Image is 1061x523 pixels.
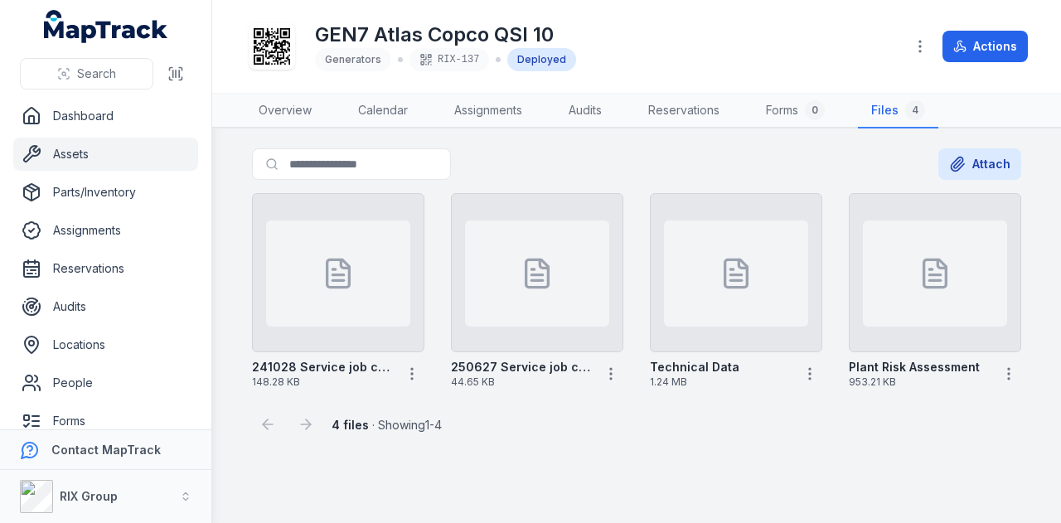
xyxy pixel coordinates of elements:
button: Actions [942,31,1028,62]
a: Locations [13,328,198,361]
a: Overview [245,94,325,128]
a: Files4 [858,94,938,128]
span: Search [77,65,116,82]
span: Generators [325,53,381,65]
strong: 4 files [332,418,369,432]
strong: 241028 Service job card [252,359,393,375]
strong: Plant Risk Assessment [849,359,980,375]
a: MapTrack [44,10,168,43]
a: Calendar [345,94,421,128]
a: Audits [13,290,198,323]
strong: Contact MapTrack [51,443,161,457]
a: Reservations [13,252,198,285]
div: RIX-137 [409,48,489,71]
a: Forms0 [753,94,838,128]
div: Deployed [507,48,576,71]
span: · Showing 1 - 4 [332,418,442,432]
a: Assignments [13,214,198,247]
span: 44.65 KB [451,375,592,389]
strong: RIX Group [60,489,118,503]
span: 953.21 KB [849,375,990,389]
a: Parts/Inventory [13,176,198,209]
strong: 250627 Service job card [451,359,592,375]
a: Assets [13,138,198,171]
span: 148.28 KB [252,375,393,389]
h1: GEN7 Atlas Copco QSI 10 [315,22,576,48]
span: 1.24 MB [650,375,791,389]
div: 4 [905,100,925,120]
a: Dashboard [13,99,198,133]
a: Audits [555,94,615,128]
strong: Technical Data [650,359,739,375]
a: Reservations [635,94,733,128]
button: Attach [938,148,1021,180]
div: 0 [805,100,825,120]
a: Forms [13,404,198,438]
button: Search [20,58,153,90]
a: Assignments [441,94,535,128]
a: People [13,366,198,400]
